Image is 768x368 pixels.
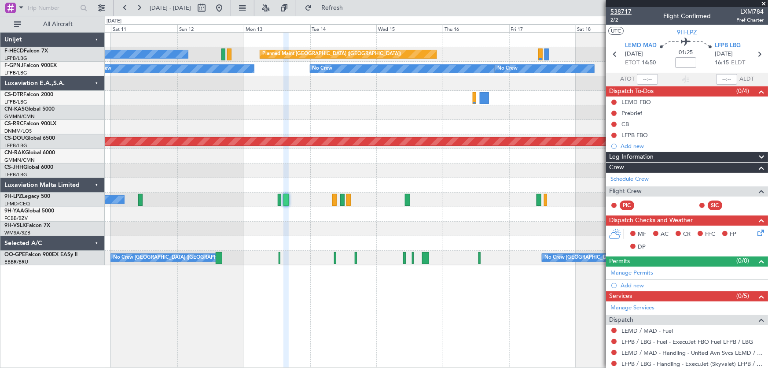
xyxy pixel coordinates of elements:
div: Prebrief [621,109,642,117]
span: Permits [609,256,630,267]
span: (0/5) [736,291,749,301]
div: Sat 18 [576,24,642,32]
div: Planned Maint [GEOGRAPHIC_DATA] ([GEOGRAPHIC_DATA]) [262,48,401,61]
span: CS-DTR [4,92,23,97]
div: No Crew [497,62,518,75]
div: LFPB FBO [621,131,648,139]
a: OO-GPEFalcon 900EX EASy II [4,252,77,257]
span: (0/4) [736,86,749,96]
span: 9H-LPZ [677,28,697,37]
div: Flight Confirmed [663,12,711,21]
div: Tue 14 [310,24,377,32]
span: 14:50 [642,59,656,67]
div: Sun 12 [177,24,244,32]
div: Add new [621,142,764,150]
a: CN-RAKGlobal 6000 [4,150,55,156]
span: Dispatch To-Dos [609,86,654,97]
span: ATOT [620,75,635,84]
span: Crew [609,163,624,173]
span: [DATE] [625,50,643,59]
span: Refresh [314,5,351,11]
span: Dispatch Checks and Weather [609,216,693,226]
div: - - [724,201,744,209]
button: All Aircraft [10,17,96,31]
span: [DATE] [715,50,733,59]
a: LFPB/LBG [4,142,27,149]
span: LFPB LBG [715,41,741,50]
span: 9H-VSLK [4,223,26,228]
a: CS-RRCFalcon 900LX [4,121,56,126]
a: LFPB / LBG - Fuel - ExecuJet FBO Fuel LFPB / LBG [621,338,753,346]
span: 9H-YAA [4,208,24,214]
span: ELDT [731,59,745,67]
a: 9H-YAAGlobal 5000 [4,208,54,214]
a: CS-JHHGlobal 6000 [4,165,53,170]
div: Add new [621,282,764,289]
span: FP [730,230,736,239]
div: No Crew [GEOGRAPHIC_DATA] ([GEOGRAPHIC_DATA] National) [544,251,692,264]
span: Dispatch [609,315,633,325]
span: LXM784 [736,7,764,16]
div: LEMD FBO [621,98,651,106]
div: No Crew [GEOGRAPHIC_DATA] ([GEOGRAPHIC_DATA] National) [113,251,261,264]
span: 16:15 [715,59,729,67]
a: DNMM/LOS [4,128,32,134]
input: Trip Number [27,1,77,15]
span: F-GPNJ [4,63,23,68]
div: CB [621,120,629,128]
span: CS-DOU [4,136,25,141]
div: - - [636,201,656,209]
span: CS-JHH [4,165,23,170]
a: Schedule Crew [610,175,649,184]
span: Leg Information [609,152,654,162]
div: PIC [620,201,634,210]
span: CR [683,230,691,239]
input: --:-- [637,74,658,85]
span: Pref Charter [736,16,764,24]
a: F-GPNJFalcon 900EX [4,63,57,68]
a: GMMN/CMN [4,157,35,164]
a: 9H-LPZLegacy 500 [4,194,50,199]
span: CN-RAK [4,150,25,156]
a: LFPB/LBG [4,99,27,105]
div: Mon 13 [244,24,310,32]
span: MF [638,230,646,239]
span: 01:25 [679,48,693,57]
span: CN-KAS [4,107,25,112]
span: 9H-LPZ [4,194,22,199]
span: Services [609,291,632,301]
span: DP [638,243,646,252]
div: [DATE] [107,18,121,25]
a: EBBR/BRU [4,259,28,265]
div: Wed 15 [376,24,443,32]
a: FCBB/BZV [4,215,28,222]
a: LEMD / MAD - Handling - United Avn Svcs LEMD / MAD [621,349,764,357]
a: LEMD / MAD - Fuel [621,327,673,335]
span: ETOT [625,59,639,67]
div: No Crew [312,62,333,75]
a: LFPB/LBG [4,70,27,76]
span: [DATE] - [DATE] [150,4,191,12]
a: LFMD/CEQ [4,201,30,207]
span: AC [661,230,669,239]
a: CN-KASGlobal 5000 [4,107,55,112]
a: 9H-VSLKFalcon 7X [4,223,50,228]
a: GMMN/CMN [4,113,35,120]
a: Manage Services [610,304,654,312]
a: WMSA/SZB [4,230,30,236]
a: F-HECDFalcon 7X [4,48,48,54]
span: OO-GPE [4,252,25,257]
span: Flight Crew [609,186,642,197]
a: LFPB/LBG [4,55,27,62]
a: CS-DTRFalcon 2000 [4,92,53,97]
span: All Aircraft [23,21,93,27]
button: Refresh [301,1,353,15]
a: CS-DOUGlobal 6500 [4,136,55,141]
span: FFC [705,230,715,239]
span: (0/0) [736,256,749,265]
a: LFPB / LBG - Handling - ExecuJet (Skyvalet) LFPB / LBG [621,360,764,368]
a: Manage Permits [610,269,653,278]
span: F-HECD [4,48,24,54]
div: Fri 17 [509,24,576,32]
div: Sat 11 [111,24,177,32]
